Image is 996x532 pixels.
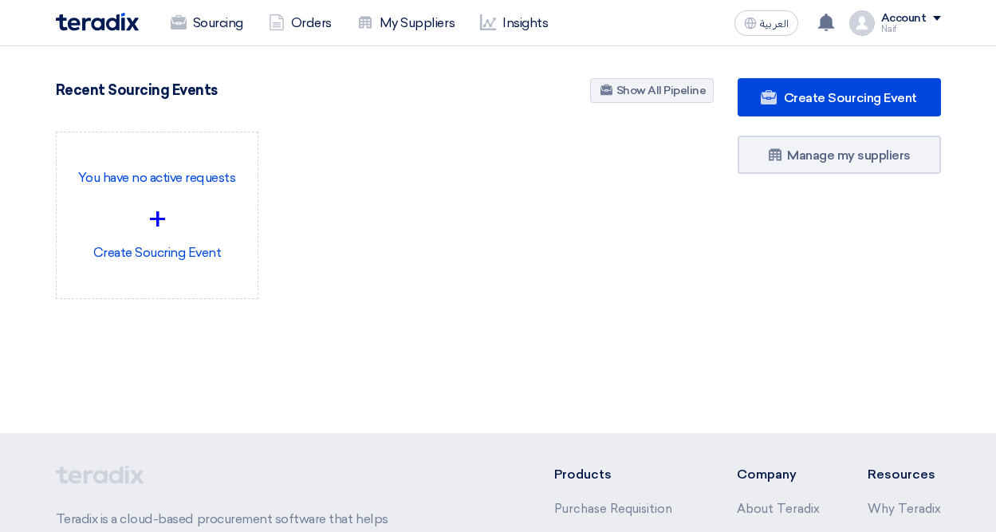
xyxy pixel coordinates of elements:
[69,168,246,187] p: You have no active requests
[881,12,927,26] div: Account
[467,6,561,41] a: Insights
[158,6,256,41] a: Sourcing
[344,6,467,41] a: My Suppliers
[56,13,139,31] img: Teradix logo
[849,10,875,36] img: profile_test.png
[760,18,789,30] span: العربية
[69,145,246,286] div: Create Soucring Event
[738,136,941,174] a: Manage my suppliers
[881,25,941,33] div: Naif
[554,465,689,484] li: Products
[256,6,344,41] a: Orders
[69,195,246,243] div: +
[737,502,820,516] a: About Teradix
[737,465,820,484] li: Company
[868,465,941,484] li: Resources
[554,502,672,516] a: Purchase Requisition
[868,502,941,516] a: Why Teradix
[590,78,714,103] a: Show All Pipeline
[56,81,218,99] h4: Recent Sourcing Events
[784,90,917,105] span: Create Sourcing Event
[734,10,798,36] button: العربية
